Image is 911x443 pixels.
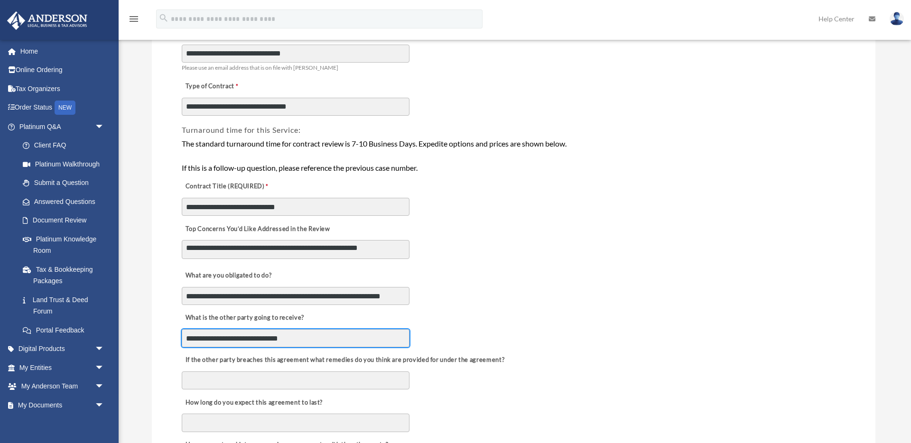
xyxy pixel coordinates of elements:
a: Tax Organizers [7,79,119,98]
label: How long do you expect this agreement to last? [182,396,325,409]
a: Platinum Q&Aarrow_drop_down [7,117,119,136]
a: Submit a Question [13,174,119,193]
label: Top Concerns You’d Like Addressed in the Review [182,222,333,236]
a: Land Trust & Deed Forum [13,290,119,321]
a: Platinum Knowledge Room [13,230,119,260]
a: Home [7,42,119,61]
span: arrow_drop_down [95,377,114,397]
img: User Pic [890,12,904,26]
a: Client FAQ [13,136,119,155]
span: arrow_drop_down [95,358,114,378]
label: What are you obligated to do? [182,269,277,283]
label: Type of Contract [182,80,277,93]
a: My Documentsarrow_drop_down [7,396,119,415]
a: Document Review [13,211,114,230]
a: Portal Feedback [13,321,119,340]
a: Online Ordering [7,61,119,80]
a: Digital Productsarrow_drop_down [7,340,119,359]
a: My Entitiesarrow_drop_down [7,358,119,377]
span: Turnaround time for this Service: [182,125,300,134]
div: NEW [55,101,75,115]
a: menu [128,17,139,25]
span: Please use an email address that is on file with [PERSON_NAME] [182,64,338,71]
a: My Anderson Teamarrow_drop_down [7,377,119,396]
i: menu [128,13,139,25]
a: Tax & Bookkeeping Packages [13,260,119,290]
i: search [158,13,169,23]
span: arrow_drop_down [95,340,114,359]
label: Contract Title (REQUIRED) [182,180,277,194]
label: If the other party breaches this agreement what remedies do you think are provided for under the ... [182,354,507,367]
img: Anderson Advisors Platinum Portal [4,11,90,30]
a: Order StatusNEW [7,98,119,118]
span: arrow_drop_down [95,117,114,137]
a: Answered Questions [13,192,119,211]
span: arrow_drop_down [95,396,114,415]
a: Platinum Walkthrough [13,155,119,174]
label: What is the other party going to receive? [182,312,307,325]
div: The standard turnaround time for contract review is 7-10 Business Days. Expedite options and pric... [182,138,846,174]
